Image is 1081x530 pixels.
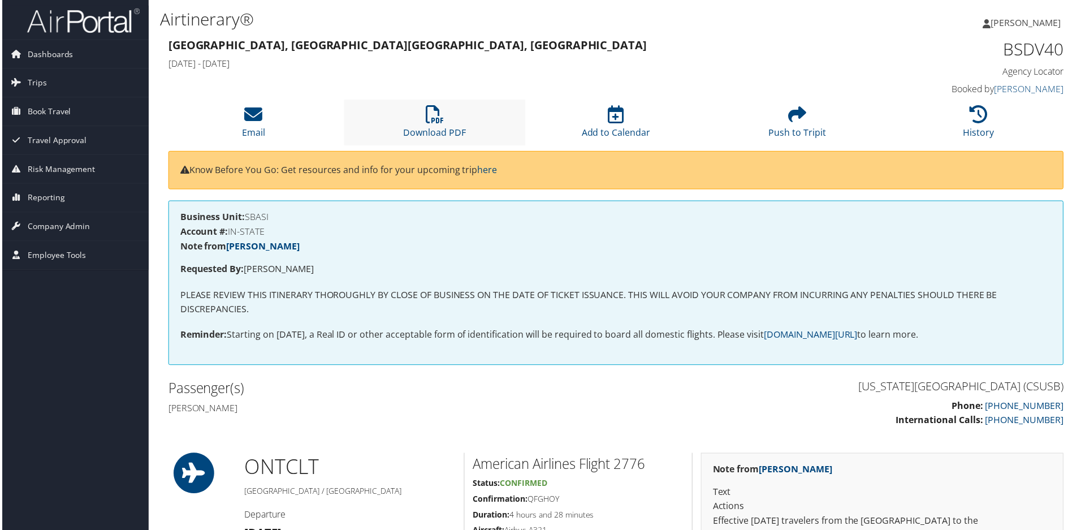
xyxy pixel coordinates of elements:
a: [PERSON_NAME] [225,241,299,253]
strong: Confirmation: [473,495,527,506]
strong: Duration: [473,511,509,522]
p: PLEASE REVIEW THIS ITINERARY THOROUGHLY BY CLOSE OF BUSINESS ON THE DATE OF TICKET ISSUANCE. THIS... [179,289,1054,318]
h2: Passenger(s) [167,380,608,399]
h2: American Airlines Flight 2776 [473,456,684,476]
h5: QFGHOY [473,495,684,507]
h1: ONT CLT [243,455,455,483]
strong: Note from [714,465,833,477]
p: [PERSON_NAME] [179,263,1054,278]
h5: 4 hours and 28 minutes [473,511,684,523]
a: [DOMAIN_NAME][URL] [765,330,859,342]
strong: Reminder: [179,330,226,342]
a: [PHONE_NUMBER] [987,401,1066,413]
span: [PERSON_NAME] [993,16,1063,29]
strong: Phone: [953,401,985,413]
span: Company Admin [25,213,88,242]
h4: IN-STATE [179,228,1054,237]
strong: Account #: [179,226,227,239]
a: History [965,112,996,139]
span: Trips [25,69,45,97]
strong: International Calls: [897,415,985,428]
a: Push to Tripit [769,112,827,139]
h1: Airtinerary® [158,7,769,31]
strong: Status: [473,480,500,490]
strong: [GEOGRAPHIC_DATA], [GEOGRAPHIC_DATA] [GEOGRAPHIC_DATA], [GEOGRAPHIC_DATA] [167,37,647,53]
a: here [477,164,497,176]
h3: [US_STATE][GEOGRAPHIC_DATA] (CSUSB) [625,380,1066,396]
span: Employee Tools [25,242,84,270]
strong: Note from [179,241,299,253]
p: Starting on [DATE], a Real ID or other acceptable form of identification will be required to boar... [179,329,1054,344]
a: [PERSON_NAME] [996,83,1066,96]
a: [PERSON_NAME] [760,465,833,477]
strong: Business Unit: [179,212,244,224]
span: Travel Approval [25,127,85,155]
a: Email [241,112,264,139]
a: [PHONE_NUMBER] [987,415,1066,428]
a: [PERSON_NAME] [985,6,1074,40]
p: Know Before You Go: Get resources and info for your upcoming trip [179,163,1054,178]
h4: Departure [243,510,455,523]
h5: [GEOGRAPHIC_DATA] / [GEOGRAPHIC_DATA] [243,488,455,499]
h4: Booked by [854,83,1066,96]
strong: Requested By: [179,264,243,276]
span: Reporting [25,184,63,213]
h4: [DATE] - [DATE] [167,58,837,70]
span: Confirmed [500,480,547,490]
span: Dashboards [25,40,71,68]
a: Download PDF [403,112,466,139]
h4: Agency Locator [854,66,1066,78]
span: Book Travel [25,98,69,126]
img: airportal-logo.png [25,7,138,34]
h1: BSDV40 [854,37,1066,61]
h4: SBASI [179,213,1054,222]
span: Risk Management [25,156,93,184]
h4: [PERSON_NAME] [167,403,608,416]
a: Add to Calendar [582,112,651,139]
